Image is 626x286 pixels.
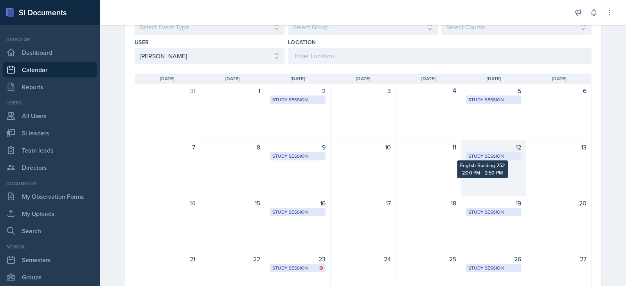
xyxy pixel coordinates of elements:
[272,209,323,216] div: Study Session
[356,75,370,82] span: [DATE]
[3,62,97,77] a: Calendar
[3,142,97,158] a: Team leads
[140,254,195,264] div: 21
[335,86,391,95] div: 3
[3,36,97,43] div: Director
[3,206,97,221] a: My Uploads
[3,108,97,124] a: All Users
[3,243,97,250] div: School
[335,198,391,208] div: 17
[468,209,519,216] div: Study Session
[466,142,522,152] div: 12
[3,223,97,239] a: Search
[401,86,456,95] div: 4
[3,125,97,141] a: Si leaders
[3,180,97,187] div: Documents
[531,142,586,152] div: 13
[335,254,391,264] div: 24
[466,254,522,264] div: 26
[335,142,391,152] div: 10
[3,189,97,204] a: My Observation Forms
[288,38,316,46] label: Location
[205,86,261,95] div: 1
[225,75,239,82] span: [DATE]
[3,45,97,60] a: Dashboard
[272,96,323,103] div: Study Session
[552,75,566,82] span: [DATE]
[3,99,97,106] div: Users
[272,153,323,160] div: Study Session
[291,75,305,82] span: [DATE]
[531,86,586,95] div: 6
[401,142,456,152] div: 11
[468,264,519,272] div: Study Session
[421,75,435,82] span: [DATE]
[160,75,174,82] span: [DATE]
[270,86,326,95] div: 2
[466,86,522,95] div: 5
[140,86,195,95] div: 31
[3,79,97,95] a: Reports
[531,254,586,264] div: 27
[270,142,326,152] div: 9
[487,75,501,82] span: [DATE]
[468,153,519,160] div: Study Session
[205,254,261,264] div: 22
[3,269,97,285] a: Groups
[466,198,522,208] div: 19
[140,142,195,152] div: 7
[205,142,261,152] div: 8
[205,198,261,208] div: 15
[270,198,326,208] div: 16
[3,160,97,175] a: Directors
[288,48,592,64] input: Enter Location
[135,38,149,46] label: User
[468,96,519,103] div: Study Session
[531,198,586,208] div: 20
[401,198,456,208] div: 18
[3,252,97,268] a: Semesters
[270,254,326,264] div: 23
[140,198,195,208] div: 14
[272,264,323,272] div: Study Session
[401,254,456,264] div: 25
